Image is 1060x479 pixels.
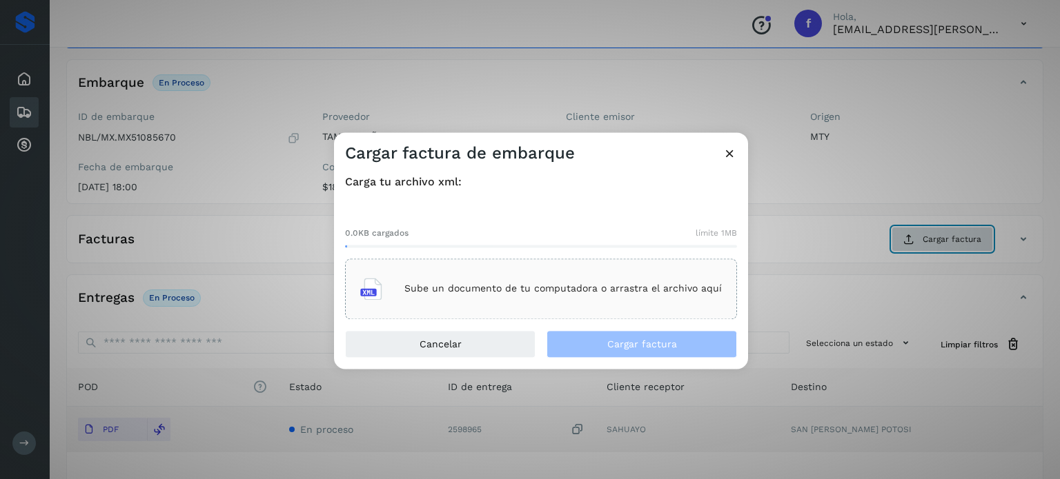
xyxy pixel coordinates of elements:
h3: Cargar factura de embarque [345,143,575,163]
p: Sube un documento de tu computadora o arrastra el archivo aquí [404,283,722,295]
span: 0.0KB cargados [345,227,409,239]
span: Cancelar [420,339,462,349]
button: Cargar factura [547,330,737,358]
button: Cancelar [345,330,536,358]
span: Cargar factura [607,339,677,349]
h4: Carga tu archivo xml: [345,175,737,188]
span: límite 1MB [696,227,737,239]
